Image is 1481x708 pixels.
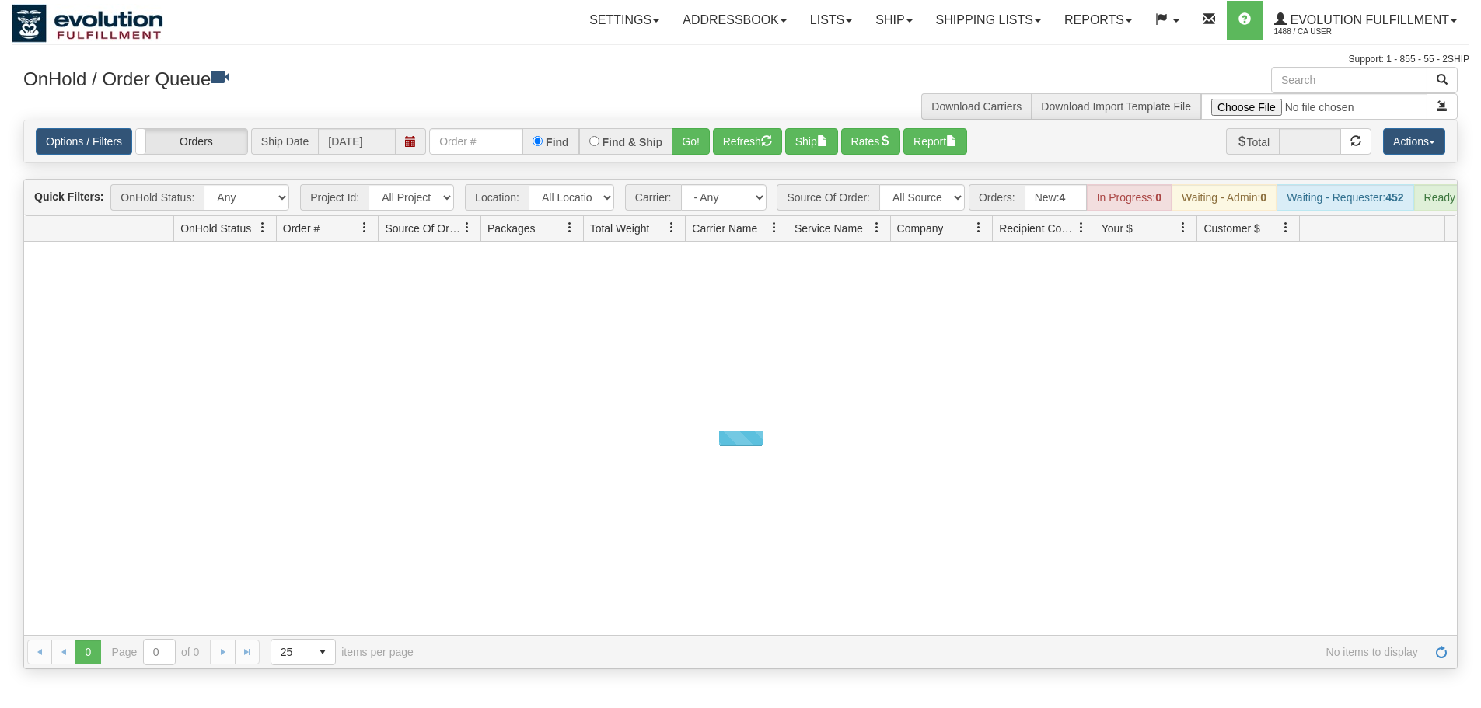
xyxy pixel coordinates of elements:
span: Orders: [969,184,1025,211]
div: Waiting - Admin: [1172,184,1277,211]
span: Carrier Name [692,221,757,236]
a: Settings [578,1,671,40]
span: Customer $ [1203,221,1259,236]
input: Search [1271,67,1427,93]
span: Evolution Fulfillment [1287,13,1449,26]
span: Page of 0 [112,639,200,665]
span: items per page [271,639,414,665]
span: Page 0 [75,640,100,664]
label: Find & Ship [603,137,663,148]
span: OnHold Status: [110,184,204,211]
a: Service Name filter column settings [864,214,890,241]
span: Project Id: [300,184,369,211]
span: Your $ [1102,221,1133,236]
span: Source Of Order [385,221,461,236]
a: Evolution Fulfillment 1488 / CA User [1263,1,1469,40]
button: Search [1427,67,1458,93]
a: Your $ filter column settings [1170,214,1196,241]
a: Addressbook [671,1,798,40]
input: Import [1201,93,1427,120]
span: Total [1226,128,1280,155]
span: Location: [465,184,529,211]
div: In Progress: [1087,184,1172,211]
button: Ship [785,128,838,155]
span: Service Name [795,221,863,236]
a: Shipping lists [924,1,1053,40]
a: Total Weight filter column settings [658,214,685,241]
span: select [310,640,335,664]
h3: OnHold / Order Queue [23,67,729,89]
button: Rates [841,128,901,155]
a: Options / Filters [36,128,132,155]
a: Download Import Template File [1041,100,1191,113]
a: OnHold Status filter column settings [250,214,276,241]
a: Lists [798,1,864,40]
span: Ship Date [251,128,318,155]
a: Reports [1053,1,1144,40]
a: Carrier Name filter column settings [761,214,788,241]
a: Packages filter column settings [557,214,583,241]
span: Carrier: [625,184,681,211]
label: Orders [136,129,247,154]
strong: 0 [1260,191,1266,204]
input: Order # [429,128,522,155]
label: Quick Filters: [34,189,103,204]
span: Total Weight [590,221,650,236]
a: Order # filter column settings [351,214,378,241]
span: OnHold Status [180,221,251,236]
div: Waiting - Requester: [1277,184,1413,211]
label: Find [546,137,569,148]
iframe: chat widget [1445,274,1479,433]
span: 25 [281,644,301,660]
a: Company filter column settings [966,214,992,241]
strong: 452 [1385,191,1403,204]
a: Recipient Country filter column settings [1068,214,1095,241]
button: Go! [672,128,710,155]
a: Refresh [1429,640,1454,664]
div: grid toolbar [24,180,1457,216]
a: Customer $ filter column settings [1273,214,1299,241]
button: Actions [1383,128,1445,155]
span: 1488 / CA User [1274,24,1391,40]
img: logo1488.jpg [12,4,163,43]
span: Packages [487,221,535,236]
div: New: [1025,184,1087,211]
span: Source Of Order: [777,184,879,211]
div: Support: 1 - 855 - 55 - 2SHIP [12,53,1469,66]
strong: 0 [1155,191,1161,204]
a: Source Of Order filter column settings [454,214,480,241]
span: Recipient Country [999,221,1075,236]
span: Order # [283,221,320,236]
span: No items to display [435,646,1418,658]
a: Ship [864,1,924,40]
strong: 4 [1060,191,1066,204]
button: Report [903,128,967,155]
span: Page sizes drop down [271,639,336,665]
span: Company [897,221,944,236]
button: Refresh [713,128,782,155]
a: Download Carriers [931,100,1022,113]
